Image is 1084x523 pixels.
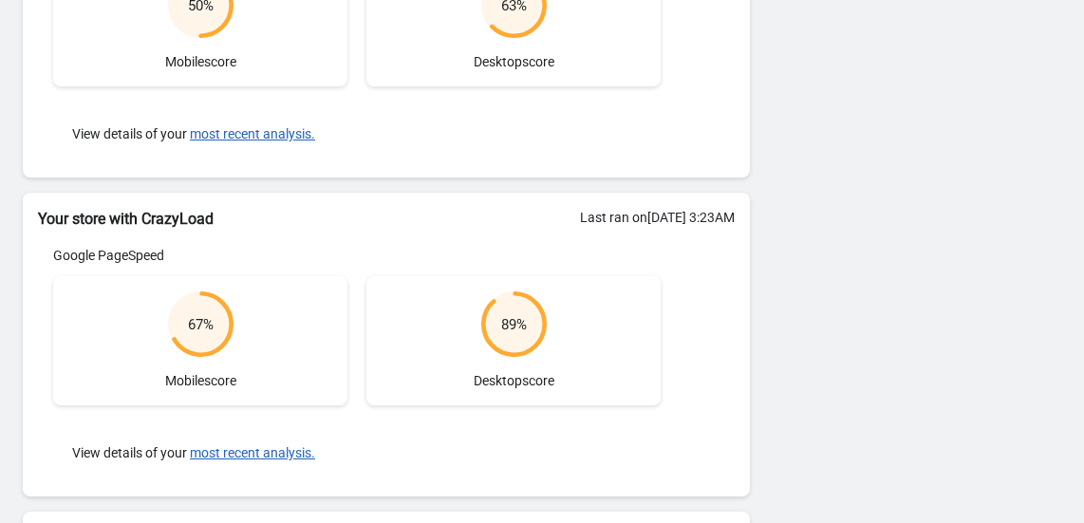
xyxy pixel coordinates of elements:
[53,424,661,481] div: View details of your
[190,445,315,460] button: most recent analysis.
[580,208,735,227] div: Last ran on [DATE] 3:23AM
[188,315,214,334] div: 67 %
[38,208,735,231] h2: Your store with CrazyLoad
[366,276,661,405] div: Desktop score
[53,246,661,265] div: Google PageSpeed
[53,276,347,405] div: Mobile score
[501,315,527,334] div: 89 %
[53,105,661,162] div: View details of your
[190,126,315,141] button: most recent analysis.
